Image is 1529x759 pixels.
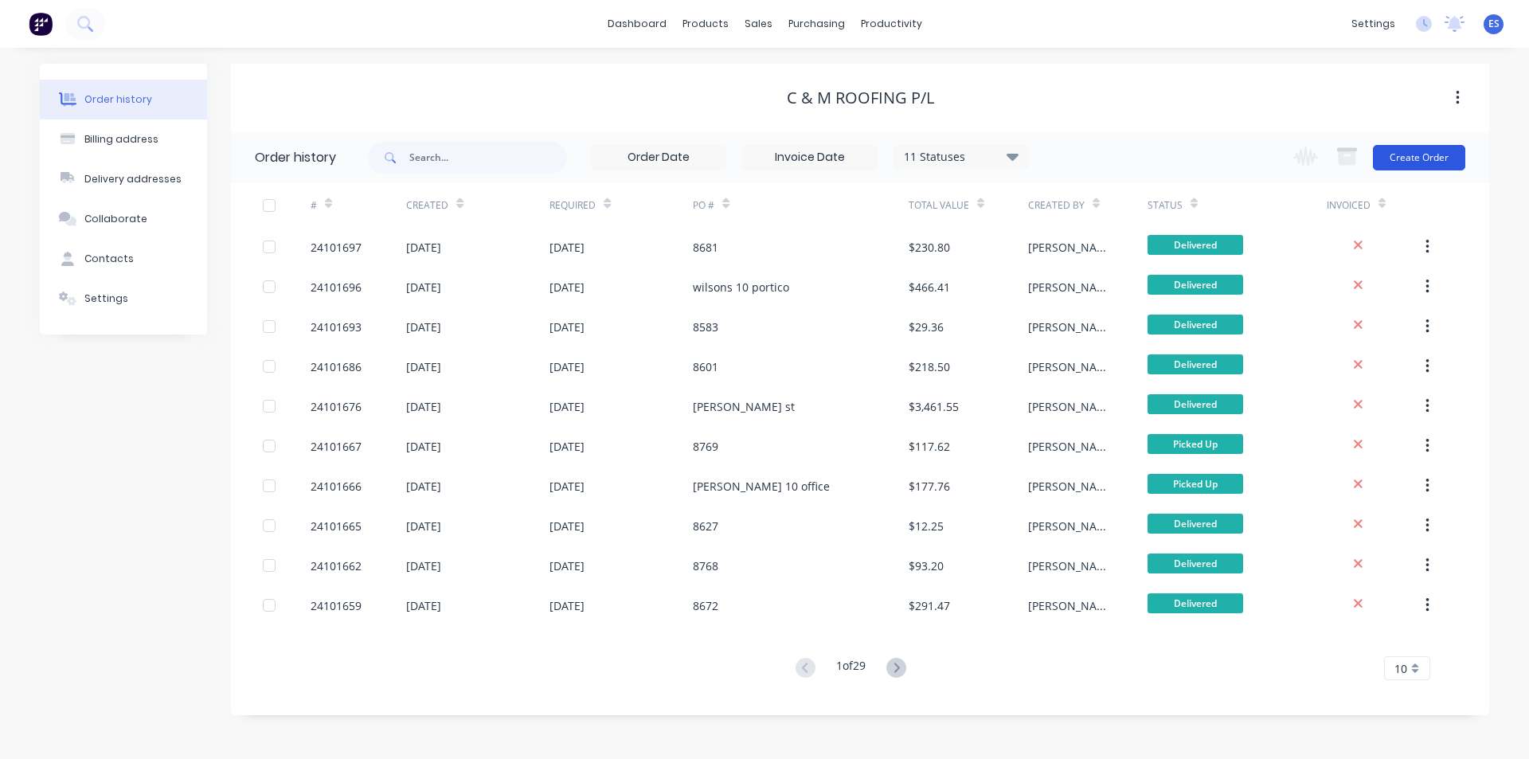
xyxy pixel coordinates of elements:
div: 8583 [693,319,718,335]
div: [DATE] [406,597,441,614]
div: 24101676 [311,398,362,415]
div: $466.41 [909,279,950,295]
div: [PERSON_NAME] [1028,597,1116,614]
div: 24101696 [311,279,362,295]
div: Created By [1028,183,1148,227]
div: [PERSON_NAME] [1028,518,1116,534]
input: Order Date [592,146,725,170]
div: wilsons 10 portico [693,279,789,295]
div: [DATE] [406,279,441,295]
div: Order history [255,148,336,167]
div: [DATE] [549,438,585,455]
span: Delivered [1148,514,1243,534]
div: # [311,183,406,227]
div: [PERSON_NAME] [1028,558,1116,574]
div: [DATE] [406,358,441,375]
div: [PERSON_NAME] [1028,319,1116,335]
div: 24101667 [311,438,362,455]
span: Picked Up [1148,474,1243,494]
div: Collaborate [84,212,147,226]
div: [DATE] [549,358,585,375]
div: 8769 [693,438,718,455]
div: 24101697 [311,239,362,256]
div: [DATE] [549,279,585,295]
div: 8768 [693,558,718,574]
div: [DATE] [549,558,585,574]
span: Delivered [1148,275,1243,295]
button: Order history [40,80,207,119]
div: Created [406,198,448,213]
div: sales [737,12,780,36]
div: PO # [693,183,908,227]
div: 24101693 [311,319,362,335]
div: Status [1148,198,1183,213]
div: $29.36 [909,319,944,335]
div: 8627 [693,518,718,534]
div: # [311,198,317,213]
span: Delivered [1148,394,1243,414]
div: [DATE] [406,478,441,495]
div: 24101666 [311,478,362,495]
div: Required [549,183,693,227]
div: 24101662 [311,558,362,574]
div: 8672 [693,597,718,614]
div: [PERSON_NAME] [1028,398,1116,415]
div: [DATE] [406,558,441,574]
div: Created By [1028,198,1085,213]
span: Delivered [1148,354,1243,374]
button: Delivery addresses [40,159,207,199]
div: PO # [693,198,714,213]
div: Order history [84,92,152,107]
div: 24101665 [311,518,362,534]
div: C & M Roofing P/L [787,88,934,108]
div: Required [549,198,596,213]
span: Delivered [1148,593,1243,613]
div: [PERSON_NAME] st [693,398,795,415]
div: 8601 [693,358,718,375]
div: settings [1343,12,1403,36]
div: [PERSON_NAME] [1028,438,1116,455]
div: Status [1148,183,1327,227]
div: [DATE] [549,398,585,415]
div: [DATE] [406,438,441,455]
div: Total Value [909,183,1028,227]
button: Create Order [1373,145,1465,170]
div: products [675,12,737,36]
div: $12.25 [909,518,944,534]
button: Settings [40,279,207,319]
div: Invoiced [1327,183,1422,227]
span: ES [1488,17,1500,31]
div: Contacts [84,252,134,266]
div: [DATE] [549,597,585,614]
div: $218.50 [909,358,950,375]
div: $177.76 [909,478,950,495]
div: $230.80 [909,239,950,256]
div: [DATE] [549,478,585,495]
div: [DATE] [549,239,585,256]
div: [PERSON_NAME] [1028,239,1116,256]
div: [DATE] [406,398,441,415]
div: [DATE] [549,319,585,335]
div: 8681 [693,239,718,256]
div: [DATE] [549,518,585,534]
div: productivity [853,12,930,36]
div: [PERSON_NAME] [1028,279,1116,295]
div: [DATE] [406,518,441,534]
div: Total Value [909,198,969,213]
div: [DATE] [406,319,441,335]
div: $291.47 [909,597,950,614]
div: [DATE] [406,239,441,256]
div: [PERSON_NAME] 10 office [693,478,830,495]
button: Collaborate [40,199,207,239]
button: Billing address [40,119,207,159]
div: Created [406,183,549,227]
span: Delivered [1148,554,1243,573]
span: Picked Up [1148,434,1243,454]
div: 11 Statuses [894,148,1028,166]
div: [PERSON_NAME] [1028,478,1116,495]
div: Billing address [84,132,158,147]
div: $3,461.55 [909,398,959,415]
div: 24101686 [311,358,362,375]
input: Invoice Date [743,146,877,170]
div: purchasing [780,12,853,36]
